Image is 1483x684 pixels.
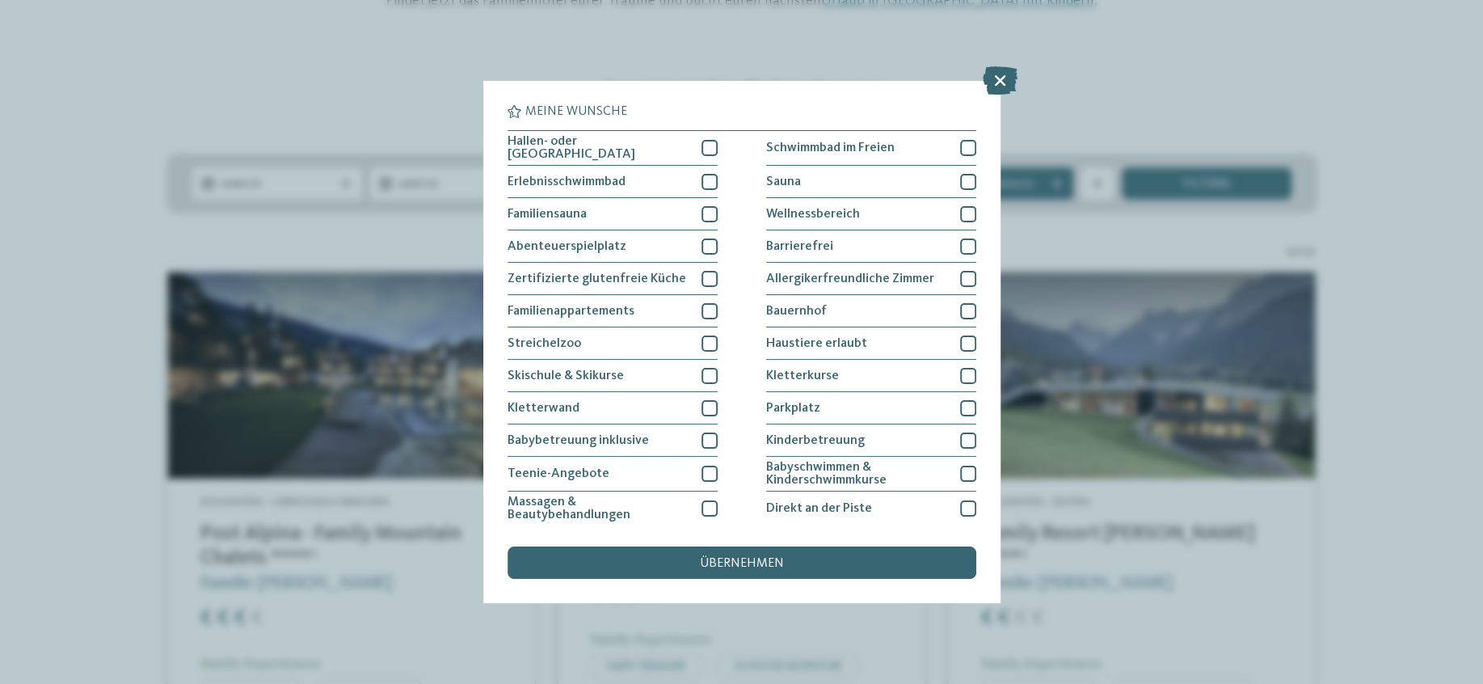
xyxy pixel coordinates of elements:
[525,105,627,118] span: Meine Wünsche
[508,208,587,221] span: Familiensauna
[508,305,634,318] span: Familienappartements
[766,337,867,350] span: Haustiere erlaubt
[766,272,934,285] span: Allergikerfreundliche Zimmer
[766,402,820,415] span: Parkplatz
[508,467,609,480] span: Teenie-Angebote
[508,337,581,350] span: Streichelzoo
[508,369,624,382] span: Skischule & Skikurse
[766,240,833,253] span: Barrierefrei
[508,272,686,285] span: Zertifizierte glutenfreie Küche
[766,461,948,487] span: Babyschwimmen & Kinderschwimmkurse
[766,208,860,221] span: Wellnessbereich
[766,369,839,382] span: Kletterkurse
[766,175,801,188] span: Sauna
[766,434,865,447] span: Kinderbetreuung
[766,305,827,318] span: Bauernhof
[508,175,626,188] span: Erlebnisschwimmbad
[766,141,895,154] span: Schwimmbad im Freien
[700,557,784,570] span: übernehmen
[508,496,689,521] span: Massagen & Beautybehandlungen
[508,434,649,447] span: Babybetreuung inklusive
[766,502,872,515] span: Direkt an der Piste
[508,402,579,415] span: Kletterwand
[508,135,689,161] span: Hallen- oder [GEOGRAPHIC_DATA]
[508,240,626,253] span: Abenteuerspielplatz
